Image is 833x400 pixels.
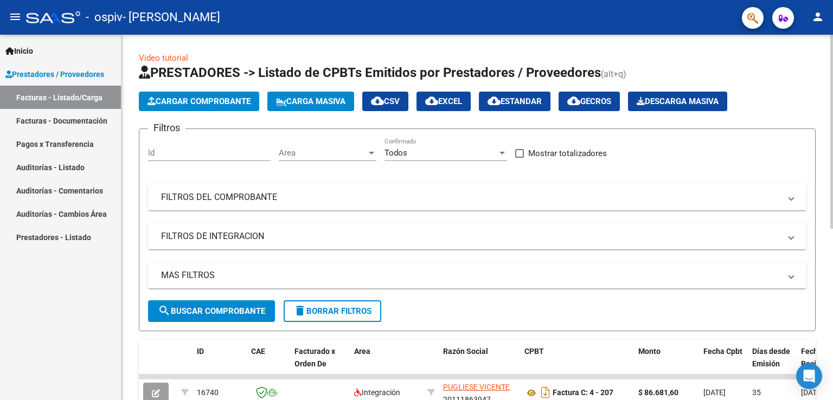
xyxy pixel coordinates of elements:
span: Días desde Emisión [752,347,790,368]
datatable-header-cell: Monto [634,340,699,388]
span: (alt+q) [601,69,626,79]
datatable-header-cell: Fecha Cpbt [699,340,748,388]
span: EXCEL [425,96,462,106]
datatable-header-cell: Días desde Emisión [748,340,797,388]
app-download-masive: Descarga masiva de comprobantes (adjuntos) [628,92,727,111]
button: Cargar Comprobante [139,92,259,111]
mat-panel-title: FILTROS DE INTEGRACION [161,230,780,242]
button: Estandar [479,92,550,111]
span: Buscar Comprobante [158,306,265,316]
h3: Filtros [148,120,185,136]
datatable-header-cell: Area [350,340,423,388]
span: [DATE] [801,388,823,397]
span: ID [197,347,204,356]
span: Fecha Recibido [801,347,831,368]
span: Todos [385,148,407,158]
mat-icon: delete [293,304,306,317]
button: Borrar Filtros [284,300,381,322]
span: [DATE] [703,388,726,397]
span: Facturado x Orden De [294,347,335,368]
button: Buscar Comprobante [148,300,275,322]
span: CPBT [524,347,544,356]
mat-panel-title: MAS FILTROS [161,269,780,281]
span: Area [279,148,367,158]
mat-icon: cloud_download [371,94,384,107]
span: 16740 [197,388,219,397]
span: PRESTADORES -> Listado de CPBTs Emitidos por Prestadores / Proveedores [139,65,601,80]
button: Gecros [559,92,620,111]
span: Descarga Masiva [637,96,719,106]
datatable-header-cell: ID [193,340,247,388]
button: EXCEL [416,92,471,111]
mat-panel-title: FILTROS DEL COMPROBANTE [161,191,780,203]
span: Inicio [5,45,33,57]
mat-icon: cloud_download [567,94,580,107]
span: Carga Masiva [276,96,345,106]
span: Prestadores / Proveedores [5,68,104,80]
mat-icon: person [811,10,824,23]
strong: Factura C: 4 - 207 [553,389,613,397]
span: Estandar [488,96,542,106]
button: CSV [362,92,408,111]
span: Cargar Comprobante [148,96,251,106]
button: Carga Masiva [267,92,354,111]
mat-icon: cloud_download [488,94,501,107]
span: Fecha Cpbt [703,347,742,356]
mat-icon: cloud_download [425,94,438,107]
mat-expansion-panel-header: FILTROS DE INTEGRACION [148,223,806,249]
a: Video tutorial [139,53,188,63]
mat-expansion-panel-header: FILTROS DEL COMPROBANTE [148,184,806,210]
span: CSV [371,96,400,106]
span: Borrar Filtros [293,306,371,316]
span: - ospiv [86,5,123,29]
datatable-header-cell: Razón Social [439,340,520,388]
span: Gecros [567,96,611,106]
span: Integración [354,388,400,397]
span: PUGLIESE VICENTE [443,383,510,391]
datatable-header-cell: CAE [247,340,290,388]
mat-expansion-panel-header: MAS FILTROS [148,262,806,288]
button: Descarga Masiva [628,92,727,111]
div: Open Intercom Messenger [796,363,822,389]
mat-icon: menu [9,10,22,23]
span: - [PERSON_NAME] [123,5,220,29]
span: CAE [251,347,265,356]
span: Area [354,347,370,356]
datatable-header-cell: Facturado x Orden De [290,340,350,388]
span: 35 [752,388,761,397]
strong: $ 86.681,60 [638,388,678,397]
span: Monto [638,347,661,356]
span: Mostrar totalizadores [528,147,607,160]
mat-icon: search [158,304,171,317]
span: Razón Social [443,347,488,356]
datatable-header-cell: CPBT [520,340,634,388]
